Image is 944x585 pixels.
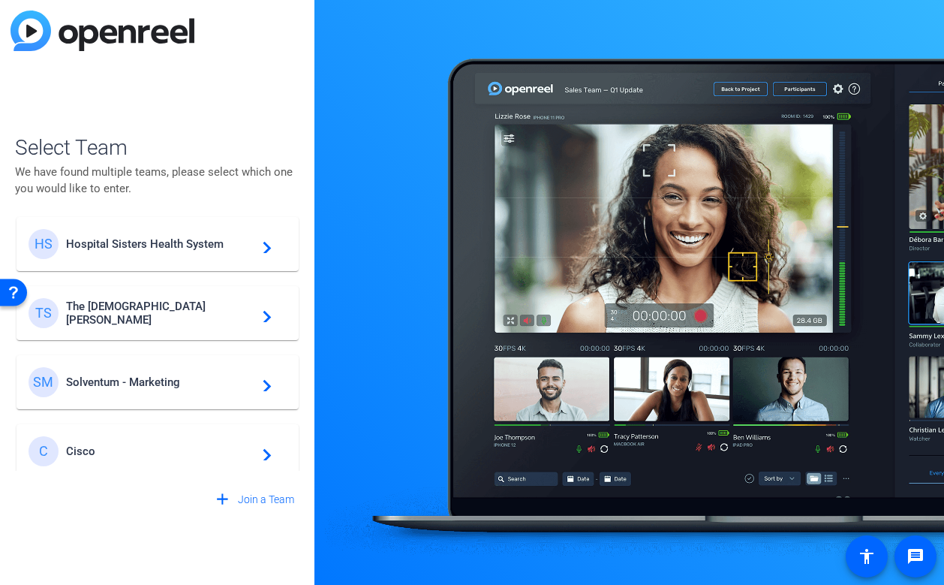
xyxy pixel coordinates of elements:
div: TS [29,298,59,328]
span: Solventum - Marketing [66,375,254,389]
mat-icon: add [213,490,232,509]
div: C [29,436,59,466]
span: Cisco [66,445,254,458]
span: Join a Team [238,492,294,508]
mat-icon: navigate_next [254,373,272,391]
p: We have found multiple teams, please select which one you would like to enter. [15,164,300,197]
mat-icon: accessibility [858,547,876,565]
button: Join a Team [207,486,300,513]
div: HS [29,229,59,259]
mat-icon: navigate_next [254,304,272,322]
mat-icon: navigate_next [254,235,272,253]
span: Hospital Sisters Health System [66,237,254,251]
img: blue-gradient.svg [11,11,194,51]
span: The [DEMOGRAPHIC_DATA][PERSON_NAME] [66,300,254,327]
span: Select Team [15,132,300,164]
div: SM [29,367,59,397]
mat-icon: navigate_next [254,442,272,460]
mat-icon: message [906,547,924,565]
